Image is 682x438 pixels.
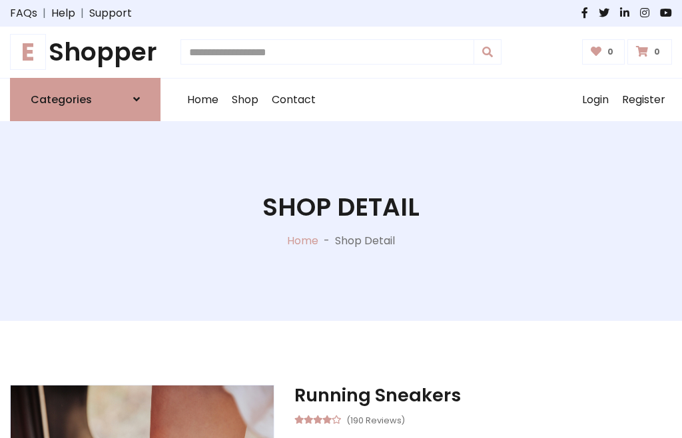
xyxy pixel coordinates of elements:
[10,37,161,67] a: EShopper
[265,79,322,121] a: Contact
[37,5,51,21] span: |
[604,46,617,58] span: 0
[287,233,318,248] a: Home
[335,233,395,249] p: Shop Detail
[10,5,37,21] a: FAQs
[294,385,672,406] h3: Running Sneakers
[51,5,75,21] a: Help
[627,39,672,65] a: 0
[180,79,225,121] a: Home
[10,78,161,121] a: Categories
[75,5,89,21] span: |
[10,34,46,70] span: E
[346,411,405,427] small: (190 Reviews)
[10,37,161,67] h1: Shopper
[318,233,335,249] p: -
[89,5,132,21] a: Support
[651,46,663,58] span: 0
[31,93,92,106] h6: Categories
[582,39,625,65] a: 0
[575,79,615,121] a: Login
[262,192,420,222] h1: Shop Detail
[225,79,265,121] a: Shop
[615,79,672,121] a: Register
